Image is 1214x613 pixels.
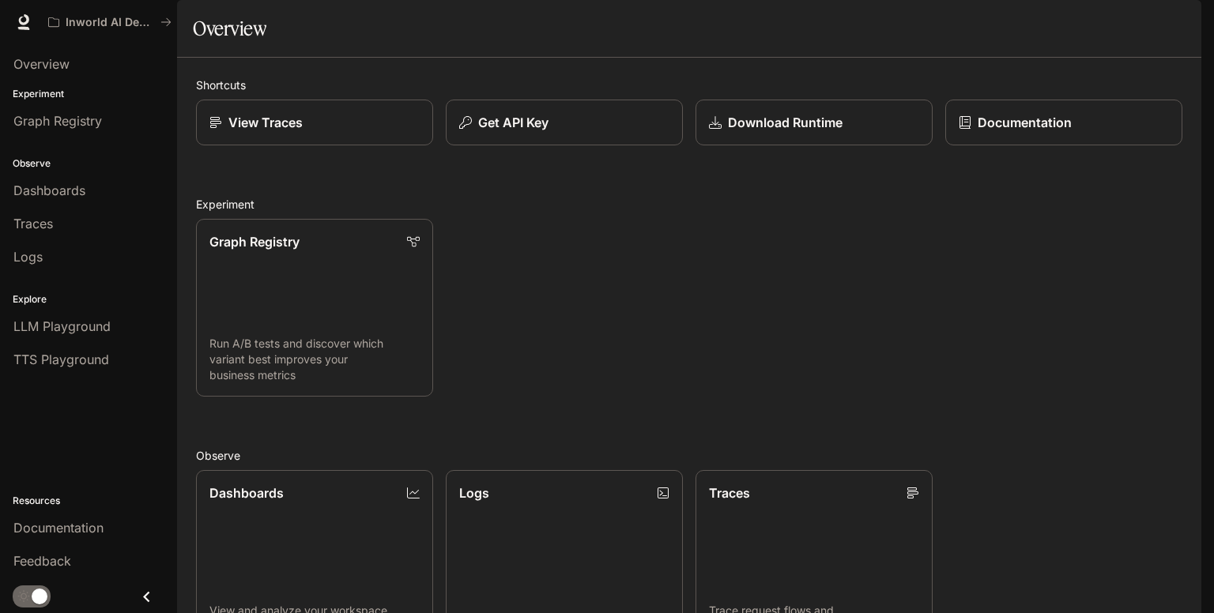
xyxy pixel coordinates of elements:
[209,483,284,502] p: Dashboards
[209,232,300,251] p: Graph Registry
[945,100,1182,145] a: Documentation
[196,447,1182,464] h2: Observe
[478,113,549,132] p: Get API Key
[196,219,433,397] a: Graph RegistryRun A/B tests and discover which variant best improves your business metrics
[209,336,420,383] p: Run A/B tests and discover which variant best improves your business metrics
[446,100,683,145] button: Get API Key
[978,113,1072,132] p: Documentation
[196,77,1182,93] h2: Shortcuts
[696,100,933,145] a: Download Runtime
[196,100,433,145] a: View Traces
[728,113,843,132] p: Download Runtime
[66,16,154,29] p: Inworld AI Demos
[196,196,1182,212] h2: Experiment
[228,113,303,132] p: View Traces
[709,483,750,502] p: Traces
[193,13,266,44] h1: Overview
[459,483,489,502] p: Logs
[41,6,179,38] button: All workspaces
